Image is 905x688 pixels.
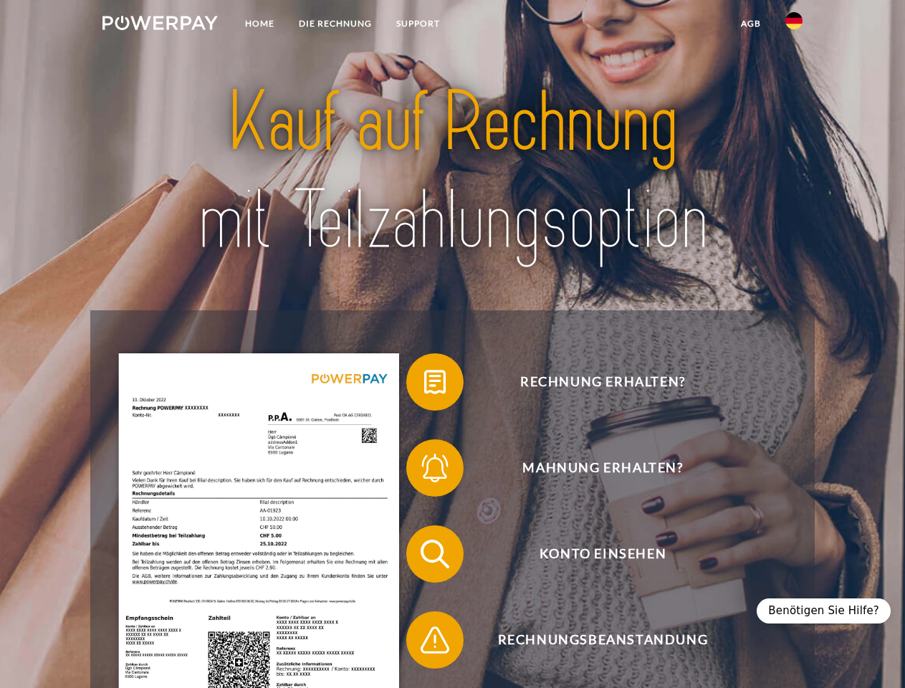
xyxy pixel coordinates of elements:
a: DIE RECHNUNG [287,11,384,37]
span: Rechnung erhalten? [427,353,778,411]
button: Rechnung erhalten? [406,353,779,411]
img: qb_bill.svg [417,364,453,400]
a: SUPPORT [384,11,452,37]
span: Rechnungsbeanstandung [427,611,778,669]
button: Konto einsehen [406,525,779,583]
a: agb [729,11,773,37]
img: qb_bell.svg [417,450,453,486]
span: Mahnung erhalten? [427,439,778,497]
button: Mahnung erhalten? [406,439,779,497]
img: qb_warning.svg [417,622,453,658]
img: de [785,12,803,29]
a: Home [233,11,287,37]
img: logo-powerpay-white.svg [102,16,218,30]
div: Benötigen Sie Hilfe? [757,598,891,623]
img: title-powerpay_de.svg [137,69,768,274]
img: qb_search.svg [417,536,453,572]
span: Konto einsehen [427,525,778,583]
button: Rechnungsbeanstandung [406,611,779,669]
